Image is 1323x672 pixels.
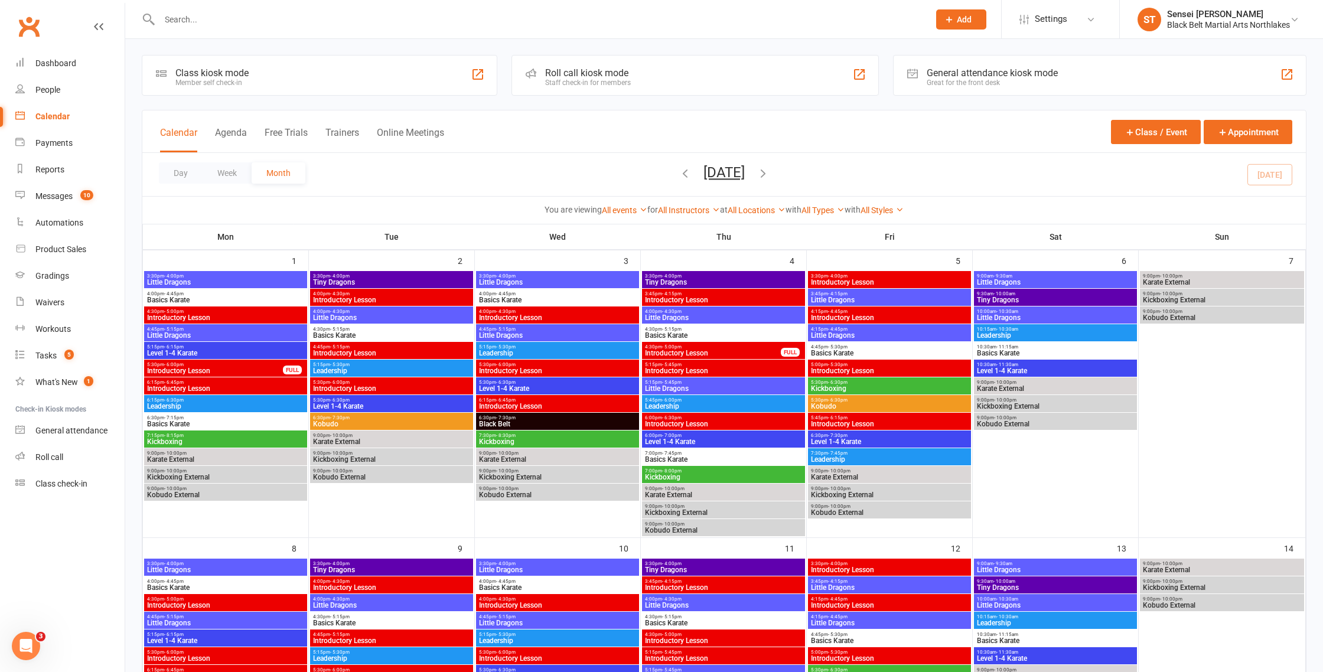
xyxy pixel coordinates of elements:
strong: with [845,205,861,214]
span: 5:30pm [478,362,637,367]
span: - 10:00pm [330,468,353,474]
div: 2 [458,250,474,270]
div: Great for the front desk [927,79,1058,87]
span: Introductory Lesson [810,420,969,428]
span: 6:30pm [810,433,969,438]
div: Gradings [35,271,69,280]
div: 4 [790,250,806,270]
span: - 7:45pm [662,451,682,456]
span: 5:30pm [478,380,637,385]
span: Settings [1035,6,1067,32]
span: - 10:00pm [994,397,1016,403]
span: - 6:30pm [828,380,848,385]
div: 1 [292,250,308,270]
div: Dashboard [35,58,76,68]
div: 3 [624,250,640,270]
span: - 6:30pm [330,397,350,403]
span: - 10:00pm [1160,309,1182,314]
span: Introductory Lesson [810,367,969,374]
span: Introductory Lesson [644,367,803,374]
span: Kickboxing External [312,456,471,463]
span: Leadership [478,350,637,357]
span: 9:00pm [146,468,305,474]
a: People [15,77,125,103]
span: Little Dragons [478,279,637,286]
div: What's New [35,377,78,387]
span: - 11:15am [996,344,1018,350]
span: 9:00pm [810,468,969,474]
input: Search... [156,11,921,28]
span: - 10:00am [993,291,1015,296]
div: Class check-in [35,479,87,488]
span: 5:30pm [810,380,969,385]
span: Introductory Lesson [312,350,471,357]
span: 6:15pm [146,397,305,403]
a: What's New1 [15,369,125,396]
span: Basics Karate [146,420,305,428]
span: - 5:15pm [330,327,350,332]
span: - 5:30pm [828,344,848,350]
span: Leadership [644,403,803,410]
span: 6:15pm [146,380,305,385]
div: Waivers [35,298,64,307]
span: Basics Karate [976,350,1135,357]
button: Free Trials [265,127,308,152]
span: - 10:00pm [828,468,850,474]
span: - 7:45pm [828,451,848,456]
span: 9:00am [976,273,1135,279]
span: 9:00pm [146,451,305,456]
span: 4:30pm [644,344,781,350]
span: 9:00pm [976,380,1135,385]
span: 5:15pm [146,344,305,350]
button: [DATE] [703,164,745,181]
span: 5:15pm [478,344,637,350]
span: 7:00pm [644,451,803,456]
span: 5:30pm [312,380,471,385]
span: Little Dragons [146,279,305,286]
span: 4:30pm [644,327,803,332]
span: - 6:30pm [828,397,848,403]
span: Introductory Lesson [478,403,637,410]
span: 6:30pm [478,415,637,420]
span: - 5:30pm [330,362,350,367]
iframe: Intercom live chat [12,632,40,660]
span: 5:15pm [644,380,803,385]
span: 7:00pm [644,468,803,474]
div: Black Belt Martial Arts Northlakes [1167,19,1290,30]
span: Introductory Lesson [644,420,803,428]
span: Introductory Lesson [478,314,637,321]
span: Level 1-4 Karate [146,350,305,357]
span: - 4:00pm [828,273,848,279]
span: 5:45pm [810,415,969,420]
span: Kobudo [810,403,969,410]
span: - 4:45pm [496,291,516,296]
span: - 5:00pm [164,309,184,314]
span: 4:00pm [312,309,471,314]
span: 9:00pm [976,415,1135,420]
span: Level 1-4 Karate [312,403,471,410]
span: Kickboxing External [1142,296,1302,304]
span: 3:45pm [810,291,969,296]
span: - 4:30pm [330,309,350,314]
a: All Types [801,205,845,215]
span: Leadership [146,403,305,410]
span: - 6:30pm [662,415,682,420]
span: 6:00pm [644,415,803,420]
span: Introductory Lesson [478,367,637,374]
span: - 6:15pm [164,344,184,350]
span: 9:30am [976,291,1135,296]
span: 9:00pm [1142,291,1302,296]
span: - 10:00pm [330,451,353,456]
div: Class kiosk mode [175,67,249,79]
span: - 4:30pm [662,309,682,314]
button: Week [203,162,252,184]
span: 4:30pm [146,309,305,314]
span: Little Dragons [976,279,1135,286]
span: Introductory Lesson [312,296,471,304]
th: Thu [641,224,807,249]
span: - 5:15pm [330,344,350,350]
a: Workouts [15,316,125,342]
span: 5:15pm [644,362,803,367]
span: Add [957,15,972,24]
span: - 4:45pm [828,309,848,314]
